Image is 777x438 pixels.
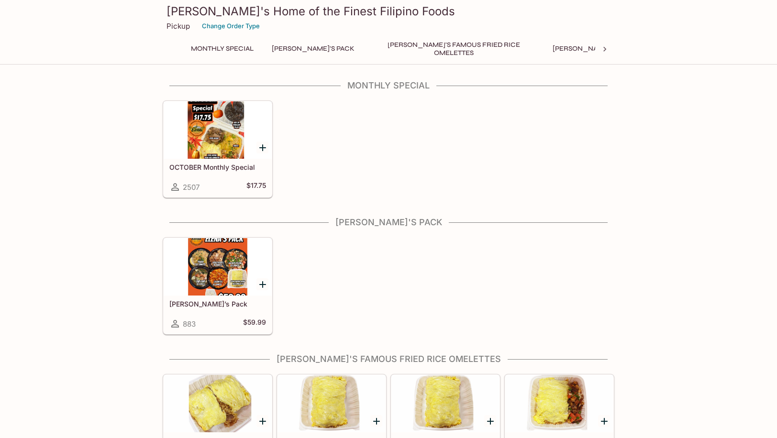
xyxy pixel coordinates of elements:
[164,101,272,159] div: OCTOBER Monthly Special
[163,80,614,91] h4: Monthly Special
[169,300,266,308] h5: [PERSON_NAME]’s Pack
[246,181,266,193] h5: $17.75
[266,42,360,55] button: [PERSON_NAME]'s Pack
[163,354,614,364] h4: [PERSON_NAME]'s Famous Fried Rice Omelettes
[166,4,610,19] h3: [PERSON_NAME]'s Home of the Finest Filipino Foods
[163,238,272,334] a: [PERSON_NAME]’s Pack883$59.99
[256,142,268,153] button: Add OCTOBER Monthly Special
[164,238,272,296] div: Elena’s Pack
[166,22,190,31] p: Pickup
[186,42,259,55] button: Monthly Special
[163,217,614,228] h4: [PERSON_NAME]'s Pack
[183,183,200,192] span: 2507
[163,101,272,197] a: OCTOBER Monthly Special2507$17.75
[505,375,613,432] div: Lechon Special Fried Rice Omelette
[169,163,266,171] h5: OCTOBER Monthly Special
[164,375,272,432] div: Pork Adobo Fried Rice Omelette
[183,319,196,328] span: 883
[256,415,268,427] button: Add Pork Adobo Fried Rice Omelette
[598,415,610,427] button: Add Lechon Special Fried Rice Omelette
[243,318,266,329] h5: $59.99
[391,375,499,432] div: Sweet Longanisa “Odeng” Omelette
[484,415,496,427] button: Add Sweet Longanisa “Odeng” Omelette
[198,19,264,33] button: Change Order Type
[277,375,386,432] div: Regular Fried Rice Omelette
[370,415,382,427] button: Add Regular Fried Rice Omelette
[367,42,540,55] button: [PERSON_NAME]'s Famous Fried Rice Omelettes
[547,42,669,55] button: [PERSON_NAME]'s Mixed Plates
[256,278,268,290] button: Add Elena’s Pack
